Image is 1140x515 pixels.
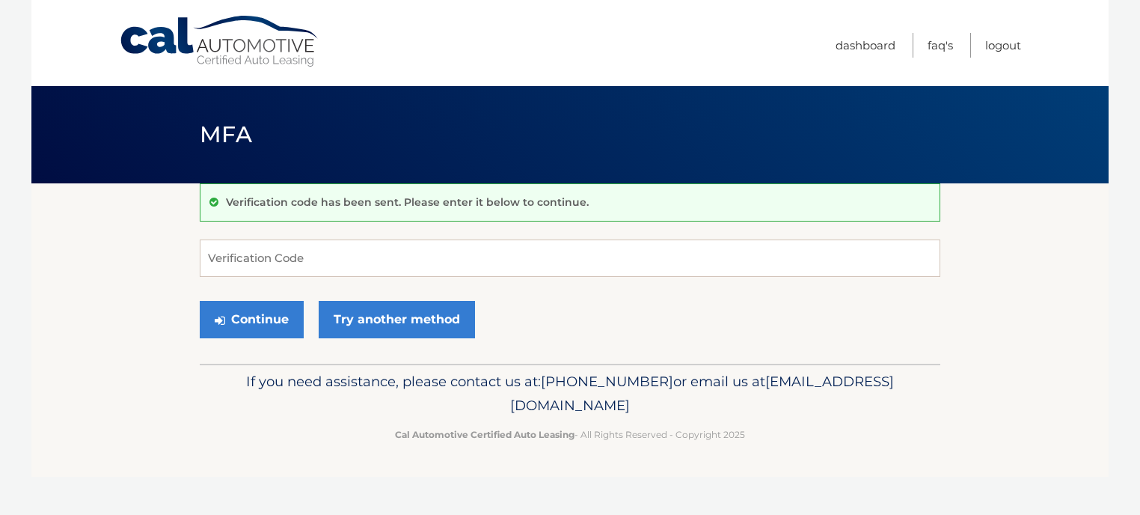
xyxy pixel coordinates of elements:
a: FAQ's [928,33,953,58]
span: [EMAIL_ADDRESS][DOMAIN_NAME] [510,373,894,414]
button: Continue [200,301,304,338]
span: MFA [200,121,252,148]
strong: Cal Automotive Certified Auto Leasing [395,429,574,440]
a: Try another method [319,301,475,338]
a: Cal Automotive [119,15,321,68]
p: If you need assistance, please contact us at: or email us at [209,370,931,418]
input: Verification Code [200,240,940,277]
p: - All Rights Reserved - Copyright 2025 [209,427,931,442]
a: Dashboard [836,33,895,58]
a: Logout [985,33,1021,58]
p: Verification code has been sent. Please enter it below to continue. [226,195,589,209]
span: [PHONE_NUMBER] [541,373,673,390]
